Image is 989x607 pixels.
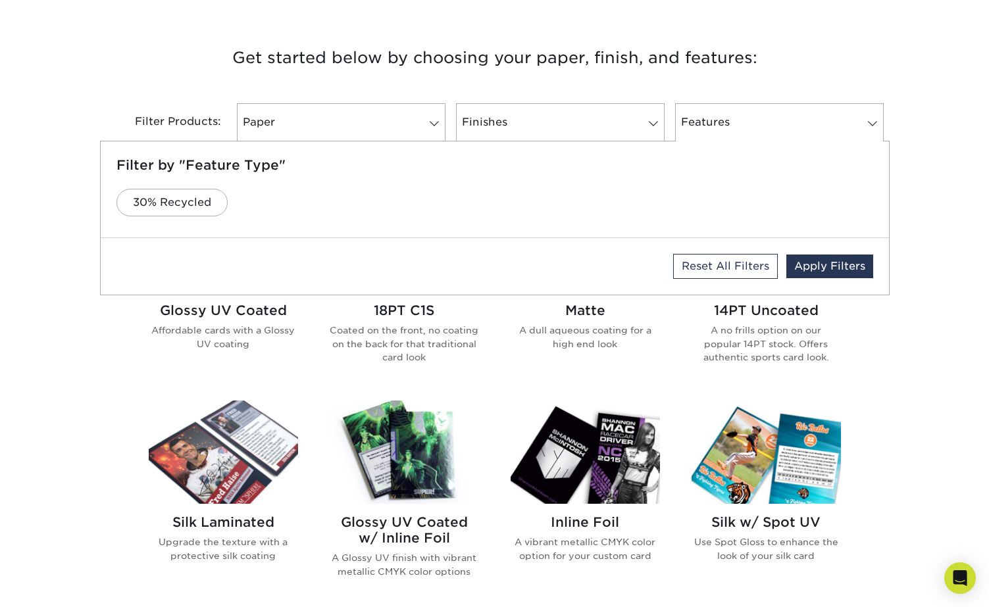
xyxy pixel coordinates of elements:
p: Coated on the front, no coating on the back for that traditional card look [330,324,479,364]
p: Use Spot Gloss to enhance the look of your silk card [692,535,841,562]
p: Affordable cards with a Glossy UV coating [149,324,298,351]
a: Glossy UV Coated w/ Inline Foil Trading Cards Glossy UV Coated w/ Inline Foil A Glossy UV finish ... [330,401,479,599]
a: Apply Filters [786,255,873,278]
div: Filter Products: [100,103,232,141]
a: Features [675,103,884,141]
p: A dull aqueous coating for a high end look [511,324,660,351]
a: Inline Foil Trading Cards Inline Foil A vibrant metallic CMYK color option for your custom card [511,401,660,599]
h2: 18PT C1S [330,303,479,318]
p: A no frills option on our popular 14PT stock. Offers authentic sports card look. [692,324,841,364]
img: Silk Laminated Trading Cards [149,401,298,504]
p: A vibrant metallic CMYK color option for your custom card [511,535,660,562]
a: 30% Recycled [116,189,228,216]
div: Open Intercom Messenger [944,562,976,594]
img: Inline Foil Trading Cards [511,401,660,504]
a: Paper [237,103,445,141]
a: Finishes [456,103,665,141]
h2: Inline Foil [511,514,660,530]
h2: Glossy UV Coated [149,303,298,318]
h2: Matte [511,303,660,318]
h3: Get started below by choosing your paper, finish, and features: [110,28,880,87]
h2: Silk w/ Spot UV [692,514,841,530]
p: A Glossy UV finish with vibrant metallic CMYK color options [330,551,479,578]
a: Reset All Filters [673,254,778,279]
h5: Filter by "Feature Type" [116,157,873,173]
h2: Silk Laminated [149,514,298,530]
img: Glossy UV Coated w/ Inline Foil Trading Cards [330,401,479,504]
h2: 14PT Uncoated [692,303,841,318]
p: Upgrade the texture with a protective silk coating [149,535,298,562]
a: Silk w/ Spot UV Trading Cards Silk w/ Spot UV Use Spot Gloss to enhance the look of your silk card [692,401,841,599]
img: Silk w/ Spot UV Trading Cards [692,401,841,504]
a: Silk Laminated Trading Cards Silk Laminated Upgrade the texture with a protective silk coating [149,401,298,599]
h2: Glossy UV Coated w/ Inline Foil [330,514,479,546]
